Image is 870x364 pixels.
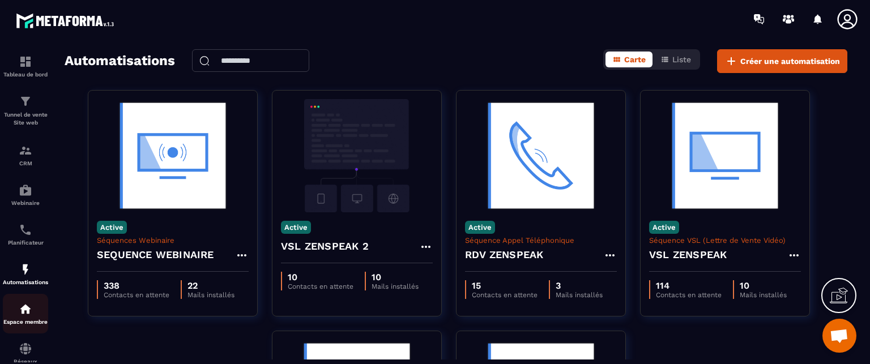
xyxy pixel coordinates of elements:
img: automations [19,263,32,276]
h4: VSL ZENSPEAK [649,247,727,263]
p: Mails installés [556,291,603,299]
img: logo [16,10,118,31]
h2: Automatisations [65,49,175,73]
p: 22 [187,280,234,291]
img: formation [19,144,32,157]
img: formation [19,95,32,108]
p: 10 [740,280,787,291]
p: Mails installés [372,282,419,290]
p: Contacts en attente [104,291,169,299]
p: Active [97,221,127,234]
a: automationsautomationsAutomatisations [3,254,48,294]
p: 3 [556,280,603,291]
span: Liste [672,55,691,64]
p: Contacts en attente [656,291,722,299]
p: 10 [288,272,353,282]
p: Active [465,221,495,234]
p: Mails installés [740,291,787,299]
img: automations [19,183,32,197]
p: Contacts en attente [288,282,353,290]
a: formationformationTableau de bord [3,46,48,86]
p: Webinaire [3,200,48,206]
p: Espace membre [3,319,48,325]
img: automation-background [97,99,249,212]
img: scheduler [19,223,32,237]
p: Automatisations [3,279,48,285]
span: Carte [624,55,646,64]
p: CRM [3,160,48,166]
img: formation [19,55,32,68]
button: Carte [605,52,652,67]
a: automationsautomationsWebinaire [3,175,48,215]
img: automation-background [465,99,617,212]
h4: VSL ZENSPEAK 2 [281,238,369,254]
img: automations [19,302,32,316]
p: Active [281,221,311,234]
a: formationformationTunnel de vente Site web [3,86,48,135]
h4: RDV ZENSPEAK [465,247,543,263]
a: schedulerschedulerPlanificateur [3,215,48,254]
p: 15 [472,280,538,291]
p: Mails installés [187,291,234,299]
h4: SEQUENCE WEBINAIRE [97,247,214,263]
p: Séquence VSL (Lettre de Vente Vidéo) [649,236,801,245]
img: social-network [19,342,32,356]
p: 114 [656,280,722,291]
p: Tunnel de vente Site web [3,111,48,127]
img: automation-background [649,99,801,212]
a: formationformationCRM [3,135,48,175]
p: Tableau de bord [3,71,48,78]
p: Contacts en attente [472,291,538,299]
p: Séquences Webinaire [97,236,249,245]
p: Séquence Appel Téléphonique [465,236,617,245]
div: Ouvrir le chat [822,319,856,353]
p: 338 [104,280,169,291]
p: Planificateur [3,239,48,246]
span: Créer une automatisation [740,55,840,67]
img: automation-background [281,99,433,212]
p: 10 [372,272,419,282]
button: Liste [654,52,698,67]
p: Active [649,221,679,234]
button: Créer une automatisation [717,49,847,73]
a: automationsautomationsEspace membre [3,294,48,333]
